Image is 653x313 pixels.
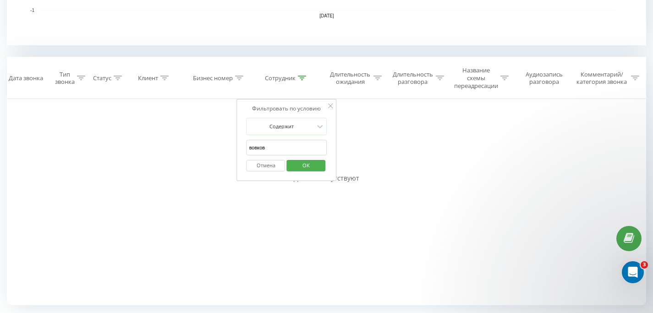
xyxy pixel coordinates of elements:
[622,261,644,283] iframe: Intercom live chat
[265,74,296,82] div: Сотрудник
[519,71,569,86] div: Аудиозапись разговора
[575,71,629,86] div: Комментарий/категория звонка
[392,71,434,86] div: Длительность разговора
[30,8,34,13] text: -1
[247,140,327,156] input: Введите значение
[286,160,325,171] button: OK
[9,74,43,82] div: Дата звонка
[247,160,285,171] button: Отмена
[93,74,111,82] div: Статус
[454,66,498,90] div: Название схемы переадресации
[293,158,319,172] span: OK
[138,74,158,82] div: Клиент
[247,104,327,113] div: Фильтровать по условию
[7,174,646,183] div: Данные отсутствуют
[329,71,371,86] div: Длительность ожидания
[319,13,334,18] text: [DATE]
[55,71,75,86] div: Тип звонка
[641,261,648,269] span: 3
[193,74,233,82] div: Бизнес номер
